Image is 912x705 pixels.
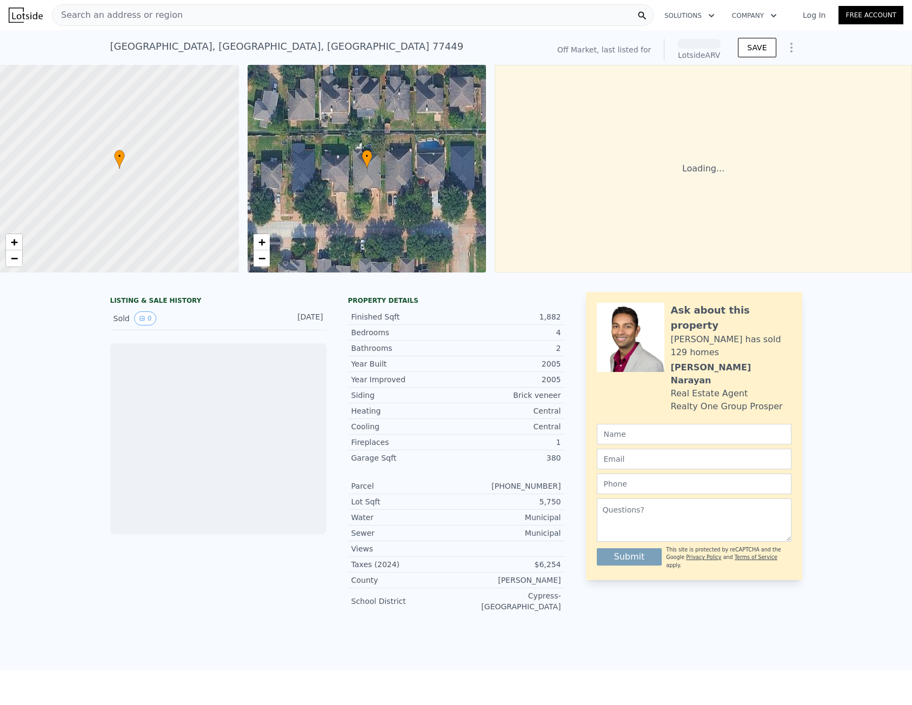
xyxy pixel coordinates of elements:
[258,235,265,249] span: +
[597,548,662,566] button: Submit
[671,387,748,400] div: Real Estate Agent
[735,554,777,560] a: Terms of Service
[275,311,323,325] div: [DATE]
[258,251,265,265] span: −
[456,453,561,463] div: 380
[456,311,561,322] div: 1,882
[6,234,22,250] a: Zoom in
[114,311,210,325] div: Sold
[351,596,456,607] div: School District
[9,8,43,23] img: Lotside
[723,6,785,25] button: Company
[597,474,791,494] input: Phone
[838,6,903,24] a: Free Account
[351,528,456,538] div: Sewer
[351,405,456,416] div: Heating
[351,481,456,491] div: Parcel
[671,303,791,333] div: Ask about this property
[254,234,270,250] a: Zoom in
[11,235,18,249] span: +
[351,543,456,554] div: Views
[738,38,776,57] button: SAVE
[495,65,912,272] div: Loading...
[597,449,791,469] input: Email
[671,361,791,387] div: [PERSON_NAME] Narayan
[362,150,372,169] div: •
[351,327,456,338] div: Bedrooms
[456,496,561,507] div: 5,750
[656,6,723,25] button: Solutions
[686,554,721,560] a: Privacy Policy
[456,590,561,612] div: Cypress-[GEOGRAPHIC_DATA]
[351,374,456,385] div: Year Improved
[362,151,372,161] span: •
[351,575,456,586] div: County
[351,512,456,523] div: Water
[597,424,791,444] input: Name
[351,358,456,369] div: Year Built
[114,150,125,169] div: •
[456,390,561,401] div: Brick veneer
[348,296,564,305] div: Property details
[456,421,561,432] div: Central
[671,333,791,359] div: [PERSON_NAME] has sold 129 homes
[790,10,838,21] a: Log In
[52,9,183,22] span: Search an address or region
[456,327,561,338] div: 4
[351,453,456,463] div: Garage Sqft
[351,311,456,322] div: Finished Sqft
[456,559,561,570] div: $6,254
[557,44,651,55] div: Off Market, last listed for
[114,151,125,161] span: •
[134,311,157,325] button: View historical data
[677,50,721,61] div: Lotside ARV
[456,343,561,354] div: 2
[456,405,561,416] div: Central
[351,390,456,401] div: Siding
[254,250,270,267] a: Zoom out
[351,437,456,448] div: Fireplaces
[781,37,802,58] button: Show Options
[11,251,18,265] span: −
[456,512,561,523] div: Municipal
[456,437,561,448] div: 1
[671,400,783,413] div: Realty One Group Prosper
[456,528,561,538] div: Municipal
[456,358,561,369] div: 2005
[351,496,456,507] div: Lot Sqft
[110,296,327,307] div: LISTING & SALE HISTORY
[351,421,456,432] div: Cooling
[110,39,464,54] div: [GEOGRAPHIC_DATA] , [GEOGRAPHIC_DATA] , [GEOGRAPHIC_DATA] 77449
[351,343,456,354] div: Bathrooms
[456,374,561,385] div: 2005
[351,559,456,570] div: Taxes (2024)
[456,575,561,586] div: [PERSON_NAME]
[6,250,22,267] a: Zoom out
[666,546,791,569] div: This site is protected by reCAPTCHA and the Google and apply.
[456,481,561,491] div: [PHONE_NUMBER]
